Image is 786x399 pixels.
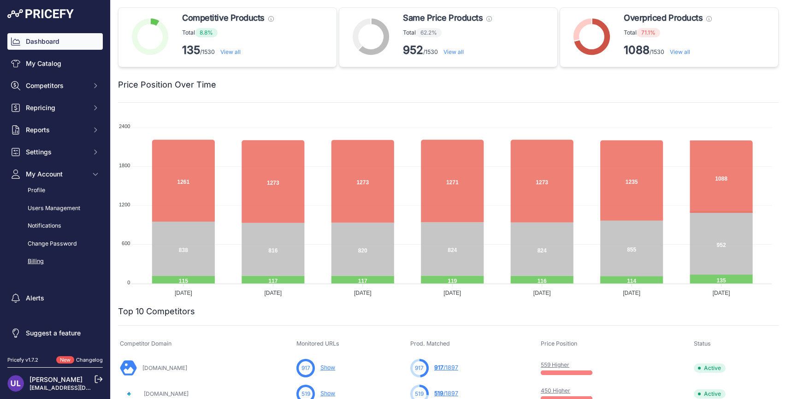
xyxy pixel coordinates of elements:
[182,43,274,58] p: /1530
[26,147,86,157] span: Settings
[7,144,103,160] button: Settings
[541,340,577,347] span: Price Position
[122,241,130,246] tspan: 600
[541,361,569,368] a: 559 Higher
[623,290,640,296] tspan: [DATE]
[434,364,443,371] span: 917
[301,390,310,398] span: 519
[119,202,130,207] tspan: 1200
[637,28,660,37] span: 71.1%
[7,33,103,345] nav: Sidebar
[403,43,423,57] strong: 952
[127,280,130,285] tspan: 0
[144,390,189,397] a: [DOMAIN_NAME]
[7,55,103,72] a: My Catalog
[7,218,103,234] a: Notifications
[296,340,339,347] span: Monitored URLs
[182,12,265,24] span: Competitive Products
[301,364,310,372] span: 917
[7,100,103,116] button: Repricing
[403,43,492,58] p: /1530
[7,33,103,50] a: Dashboard
[670,48,690,55] a: View all
[415,390,424,398] span: 519
[7,166,103,182] button: My Account
[7,200,103,217] a: Users Management
[26,81,86,90] span: Competitors
[713,290,730,296] tspan: [DATE]
[182,43,200,57] strong: 135
[30,384,126,391] a: [EMAIL_ADDRESS][DOMAIN_NAME]
[694,389,726,399] span: Active
[7,9,74,18] img: Pricefy Logo
[119,163,130,168] tspan: 1800
[7,325,103,341] a: Suggest a feature
[26,125,86,135] span: Reports
[182,28,274,37] p: Total
[142,364,187,371] a: [DOMAIN_NAME]
[320,390,335,397] a: Show
[443,290,461,296] tspan: [DATE]
[220,48,241,55] a: View all
[26,103,86,112] span: Repricing
[118,305,195,318] h2: Top 10 Competitors
[118,78,216,91] h2: Price Position Over Time
[624,12,703,24] span: Overpriced Products
[320,364,335,371] a: Show
[7,356,38,364] div: Pricefy v1.7.2
[443,48,464,55] a: View all
[410,340,450,347] span: Prod. Matched
[624,43,712,58] p: /1530
[354,290,372,296] tspan: [DATE]
[26,170,86,179] span: My Account
[434,390,443,397] span: 519
[7,182,103,199] a: Profile
[7,77,103,94] button: Competitors
[624,43,650,57] strong: 1088
[403,28,492,37] p: Total
[624,28,712,37] p: Total
[434,364,458,371] a: 917/1897
[541,387,570,394] a: 450 Higher
[7,253,103,270] a: Billing
[415,364,424,372] span: 917
[120,340,171,347] span: Competitor Domain
[403,12,483,24] span: Same Price Products
[195,28,218,37] span: 8.8%
[175,290,192,296] tspan: [DATE]
[7,122,103,138] button: Reports
[694,340,711,347] span: Status
[264,290,282,296] tspan: [DATE]
[416,28,442,37] span: 62.2%
[434,390,458,397] a: 519/1897
[119,123,130,129] tspan: 2400
[7,236,103,252] a: Change Password
[30,376,83,383] a: [PERSON_NAME]
[56,356,74,364] span: New
[76,357,103,363] a: Changelog
[533,290,551,296] tspan: [DATE]
[7,290,103,306] a: Alerts
[694,364,726,373] span: Active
